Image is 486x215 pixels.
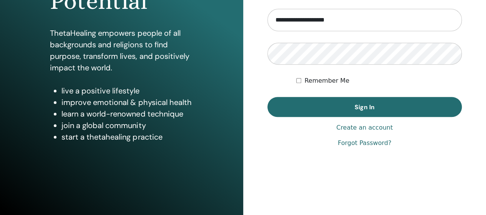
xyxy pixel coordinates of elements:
[61,120,193,131] li: join a global community
[61,85,193,97] li: live a positive lifestyle
[336,123,393,132] a: Create an account
[296,76,462,85] div: Keep me authenticated indefinitely or until I manually logout
[267,97,462,117] button: Sign In
[61,131,193,143] li: start a thetahealing practice
[50,27,193,73] p: ThetaHealing empowers people of all backgrounds and religions to find purpose, transform lives, a...
[61,97,193,108] li: improve emotional & physical health
[304,76,349,85] label: Remember Me
[338,138,391,148] a: Forgot Password?
[355,103,375,111] span: Sign In
[61,108,193,120] li: learn a world-renowned technique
